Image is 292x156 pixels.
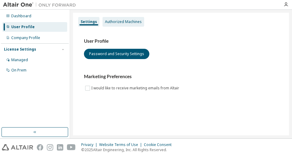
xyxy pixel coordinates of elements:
[57,144,63,151] img: linkedin.svg
[67,144,76,151] img: youtube.svg
[99,142,144,147] div: Website Terms of Use
[3,2,79,8] img: Altair One
[4,47,36,52] div: License Settings
[105,19,142,24] div: Authorized Machines
[84,49,149,59] button: Password and Security Settings
[81,147,175,152] p: © 2025 Altair Engineering, Inc. All Rights Reserved.
[47,144,53,151] img: instagram.svg
[144,142,175,147] div: Cookie Consent
[11,14,31,18] div: Dashboard
[11,25,35,29] div: User Profile
[81,19,97,24] div: Settings
[2,144,33,151] img: altair_logo.svg
[84,74,278,80] h3: Marketing Preferences
[84,38,278,44] h3: User Profile
[11,35,40,40] div: Company Profile
[37,144,43,151] img: facebook.svg
[91,85,180,92] label: I would like to receive marketing emails from Altair
[81,142,99,147] div: Privacy
[11,68,26,73] div: On Prem
[11,58,28,62] div: Managed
